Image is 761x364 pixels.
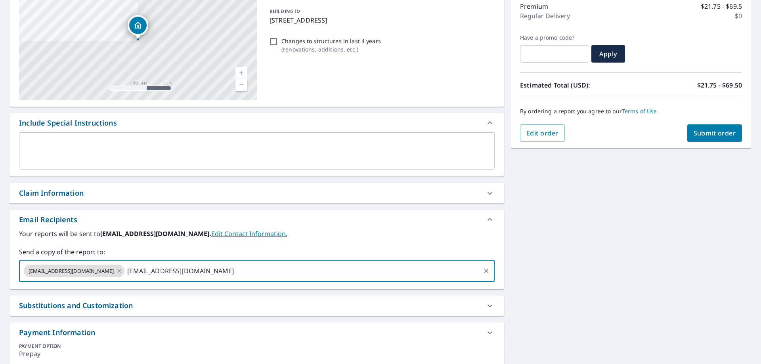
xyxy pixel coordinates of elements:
a: Current Level 17, Zoom In [235,67,247,79]
div: Substitutions and Customization [19,300,133,311]
div: Claim Information [19,188,84,198]
div: [EMAIL_ADDRESS][DOMAIN_NAME] [24,265,124,277]
p: $0 [735,11,742,21]
div: Dropped pin, building 1, Residential property, 2977 Fircrest Dr SE Port Orchard, WA 98366 [128,15,148,40]
p: Regular Delivery [520,11,570,21]
label: Have a promo code? [520,34,588,41]
p: By ordering a report you agree to our [520,108,742,115]
div: Payment Information [19,327,95,338]
button: Apply [591,45,625,63]
p: BUILDING ID [270,8,300,15]
p: $21.75 - $69.50 [697,80,742,90]
div: Email Recipients [19,214,77,225]
p: Premium [520,2,548,11]
p: Estimated Total (USD): [520,80,631,90]
p: $21.75 - $69.5 [701,2,742,11]
span: Submit order [694,129,736,137]
button: Submit order [687,124,742,142]
p: [STREET_ADDRESS] [270,15,491,25]
span: Apply [598,50,619,58]
div: Email Recipients [10,210,504,229]
div: Payment Information [10,322,504,343]
a: Terms of Use [622,107,657,115]
label: Send a copy of the report to: [19,247,495,257]
b: [EMAIL_ADDRESS][DOMAIN_NAME]. [100,229,211,238]
button: Edit order [520,124,565,142]
div: Substitutions and Customization [10,295,504,316]
div: Include Special Instructions [10,113,504,132]
div: Include Special Instructions [19,118,117,128]
span: [EMAIL_ADDRESS][DOMAIN_NAME] [24,267,119,275]
p: ( renovations, additions, etc. ) [281,45,381,53]
button: Clear [481,265,492,276]
a: Current Level 17, Zoom Out [235,79,247,91]
p: Changes to structures in last 4 years [281,37,381,45]
a: EditContactInfo [211,229,287,238]
label: Your reports will be sent to [19,229,495,238]
div: Claim Information [10,183,504,203]
div: PAYMENT OPTION [19,343,495,349]
span: Edit order [526,129,558,137]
